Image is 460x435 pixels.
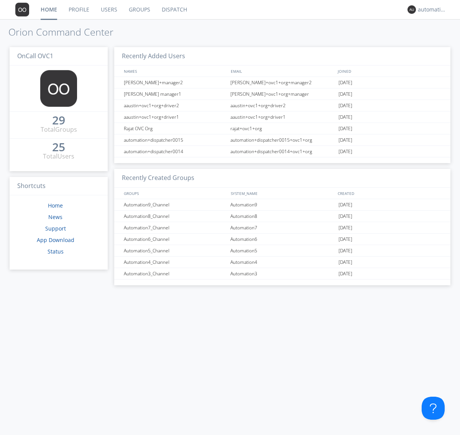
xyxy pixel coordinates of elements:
div: Automation5 [228,245,337,256]
span: [DATE] [338,234,352,245]
div: Total Users [43,152,74,161]
div: Automation7_Channel [122,222,228,233]
div: aaustin+ovc1+org+driver1 [122,111,228,123]
div: 29 [52,116,65,124]
span: [DATE] [338,257,352,268]
div: Automation5_Channel [122,245,228,256]
div: 25 [52,143,65,151]
div: Rajat OVC Org [122,123,228,134]
span: [DATE] [338,268,352,280]
a: Automation5_ChannelAutomation5[DATE] [114,245,450,257]
img: 373638.png [407,5,416,14]
a: aaustin+ovc1+org+driver1aaustin+ovc1+org+driver1[DATE] [114,111,450,123]
div: Total Groups [41,125,77,134]
a: automation+dispatcher0015automation+dispatcher0015+ovc1+org[DATE] [114,134,450,146]
div: rajat+ovc1+org [228,123,337,134]
a: Automation7_ChannelAutomation7[DATE] [114,222,450,234]
div: SYSTEM_NAME [229,188,336,199]
div: automation+dispatcher0015 [122,134,228,146]
div: NAMES [122,65,227,77]
span: [DATE] [338,211,352,222]
div: aaustin+ovc1+org+driver2 [122,100,228,111]
a: Automation3_ChannelAutomation3[DATE] [114,268,450,280]
span: [DATE] [338,88,352,100]
img: 373638.png [15,3,29,16]
span: OnCall OVC1 [17,52,53,60]
div: automation+dispatcher0014 [122,146,228,157]
a: Home [48,202,63,209]
img: 373638.png [40,70,77,107]
span: [DATE] [338,134,352,146]
span: [DATE] [338,245,352,257]
div: Automation7 [228,222,337,233]
div: GROUPS [122,188,227,199]
div: [PERSON_NAME]+ovc1+org+manager [228,88,337,100]
h3: Shortcuts [10,177,108,196]
div: Automation4_Channel [122,257,228,268]
div: Automation6_Channel [122,234,228,245]
div: Automation9_Channel [122,199,228,210]
div: [PERSON_NAME]+ovc1+org+manager2 [228,77,337,88]
div: Automation3 [228,268,337,279]
span: [DATE] [338,199,352,211]
a: Status [48,248,64,255]
div: automation+dispatcher0014+ovc1+org [228,146,337,157]
span: [DATE] [338,146,352,157]
a: News [48,213,62,221]
iframe: Toggle Customer Support [422,397,445,420]
div: Automation6 [228,234,337,245]
div: EMAIL [229,65,336,77]
a: Automation8_ChannelAutomation8[DATE] [114,211,450,222]
a: automation+dispatcher0014automation+dispatcher0014+ovc1+org[DATE] [114,146,450,157]
a: Support [45,225,66,232]
div: automation+dispatcher0015+ovc1+org [228,134,337,146]
a: [PERSON_NAME] manager1[PERSON_NAME]+ovc1+org+manager[DATE] [114,88,450,100]
span: [DATE] [338,77,352,88]
span: [DATE] [338,222,352,234]
div: Automation3_Channel [122,268,228,279]
div: Automation8_Channel [122,211,228,222]
a: App Download [37,236,74,244]
a: aaustin+ovc1+org+driver2aaustin+ovc1+org+driver2[DATE] [114,100,450,111]
div: automation+dispatcher0014 [418,6,447,13]
a: [PERSON_NAME]+manager2[PERSON_NAME]+ovc1+org+manager2[DATE] [114,77,450,88]
div: aaustin+ovc1+org+driver1 [228,111,337,123]
div: Automation4 [228,257,337,268]
div: [PERSON_NAME]+manager2 [122,77,228,88]
div: JOINED [336,65,443,77]
div: CREATED [336,188,443,199]
h3: Recently Created Groups [114,169,450,188]
div: [PERSON_NAME] manager1 [122,88,228,100]
a: Rajat OVC Orgrajat+ovc1+org[DATE] [114,123,450,134]
div: Automation8 [228,211,337,222]
span: [DATE] [338,123,352,134]
span: [DATE] [338,111,352,123]
span: [DATE] [338,100,352,111]
div: Automation9 [228,199,337,210]
a: 29 [52,116,65,125]
div: aaustin+ovc1+org+driver2 [228,100,337,111]
h3: Recently Added Users [114,47,450,66]
a: Automation4_ChannelAutomation4[DATE] [114,257,450,268]
a: 25 [52,143,65,152]
a: Automation9_ChannelAutomation9[DATE] [114,199,450,211]
a: Automation6_ChannelAutomation6[DATE] [114,234,450,245]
